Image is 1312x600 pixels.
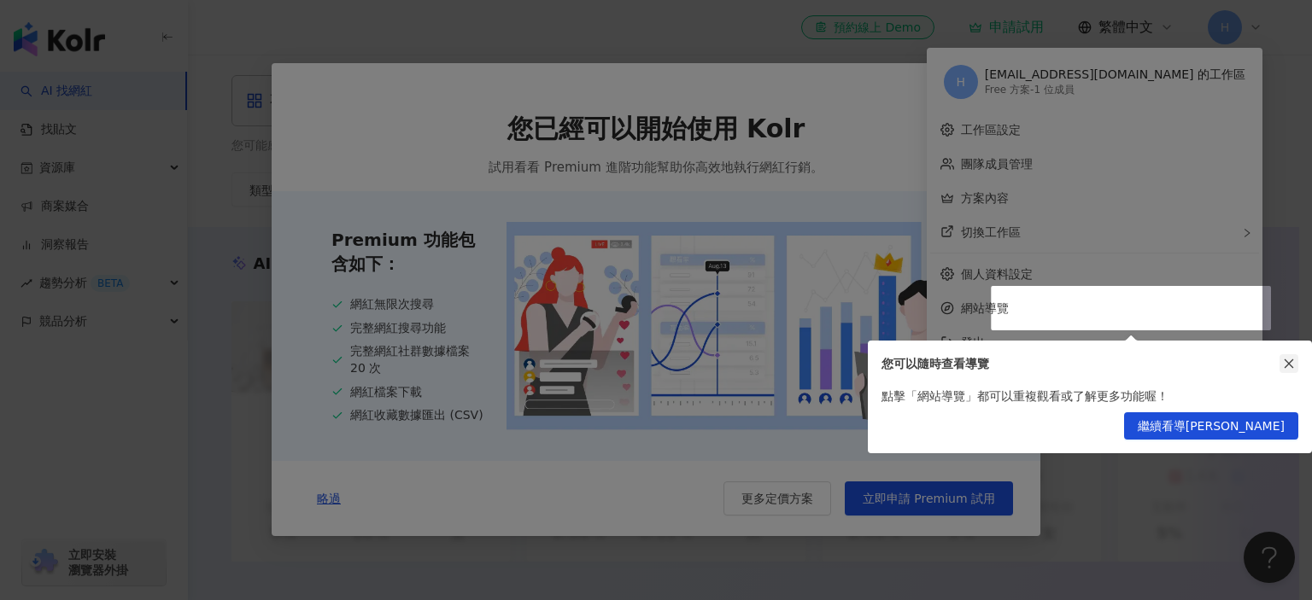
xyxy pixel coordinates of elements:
[881,354,1280,373] div: 您可以隨時查看導覽
[1138,413,1285,440] span: 繼續看導[PERSON_NAME]
[1124,412,1298,440] button: 繼續看導[PERSON_NAME]
[1283,358,1295,370] span: close
[1280,354,1298,373] button: close
[868,387,1312,405] div: 點擊「網站導覽」都可以重複觀看或了解更多功能喔！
